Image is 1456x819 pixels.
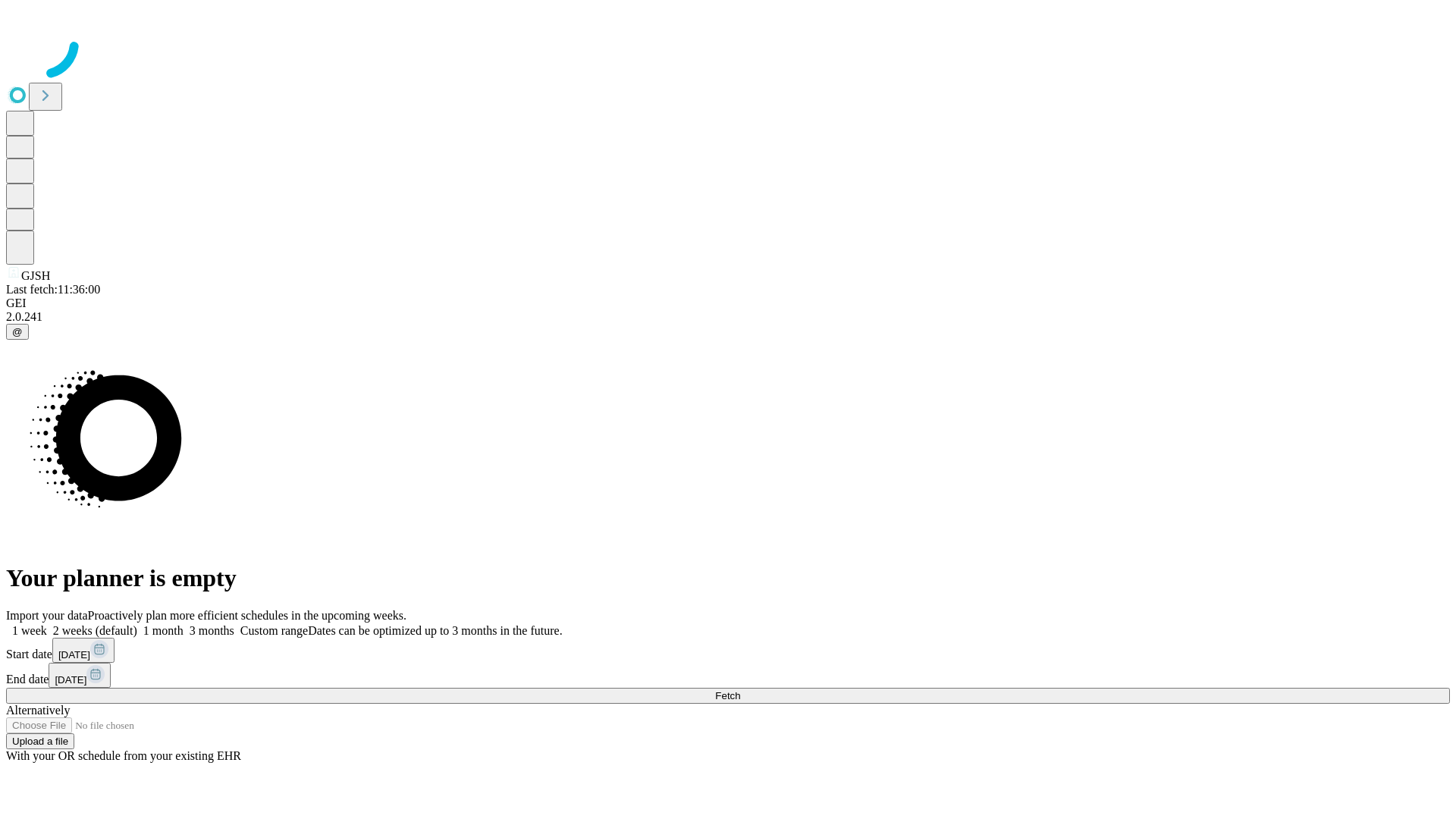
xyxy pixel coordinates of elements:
[21,269,50,282] span: GJSH
[6,733,74,749] button: Upload a file
[143,624,184,637] span: 1 month
[6,297,1450,310] div: GEI
[6,609,88,622] span: Import your data
[53,624,137,637] span: 2 weeks (default)
[6,638,1450,663] div: Start date
[6,564,1450,592] h1: Your planner is empty
[190,624,234,637] span: 3 months
[6,283,100,296] span: Last fetch: 11:36:00
[240,624,308,637] span: Custom range
[58,649,90,661] span: [DATE]
[6,310,1450,324] div: 2.0.241
[6,688,1450,704] button: Fetch
[6,749,241,762] span: With your OR schedule from your existing EHR
[49,663,111,688] button: [DATE]
[88,609,406,622] span: Proactively plan more efficient schedules in the upcoming weeks.
[55,674,86,686] span: [DATE]
[308,624,562,637] span: Dates can be optimized up to 3 months in the future.
[6,704,70,717] span: Alternatively
[715,690,740,701] span: Fetch
[12,624,47,637] span: 1 week
[6,663,1450,688] div: End date
[6,324,29,340] button: @
[52,638,115,663] button: [DATE]
[12,326,23,337] span: @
